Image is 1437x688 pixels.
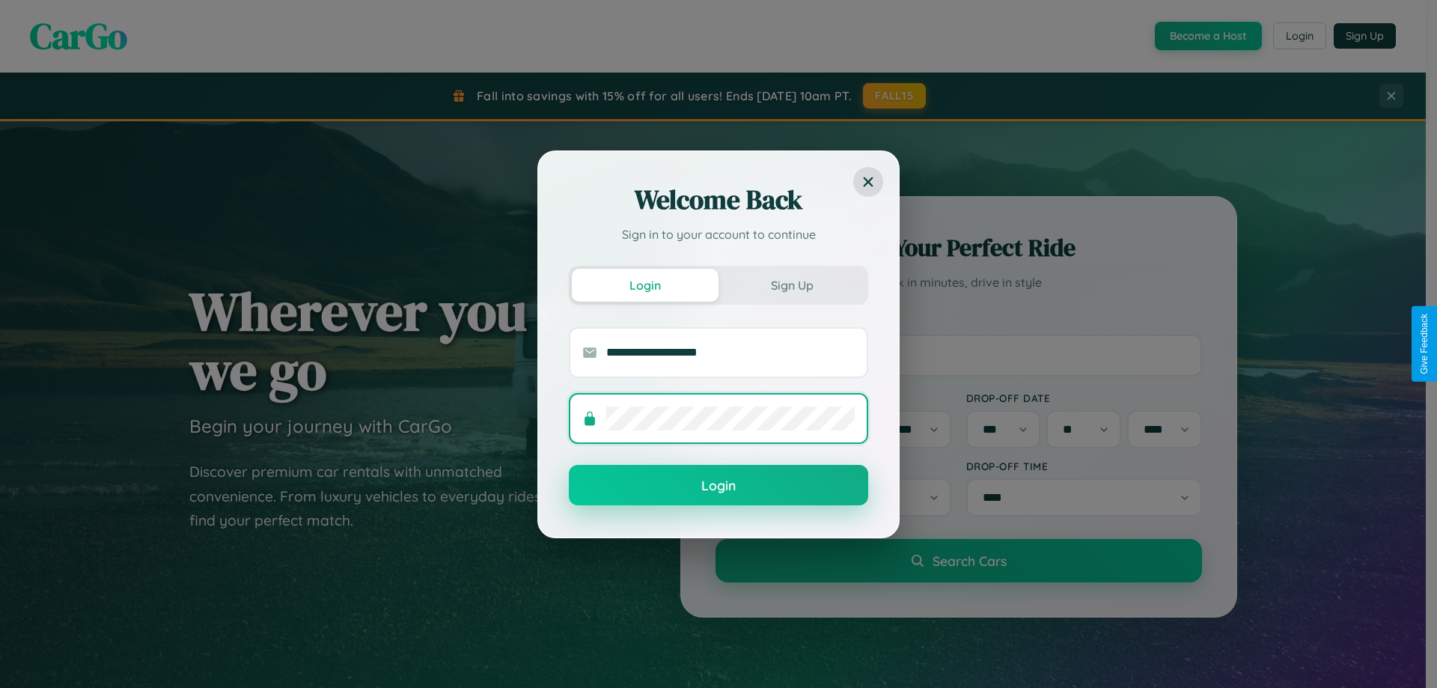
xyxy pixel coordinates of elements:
p: Sign in to your account to continue [569,225,868,243]
div: Give Feedback [1419,314,1430,374]
button: Login [569,465,868,505]
button: Sign Up [718,269,865,302]
button: Login [572,269,718,302]
h2: Welcome Back [569,182,868,218]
